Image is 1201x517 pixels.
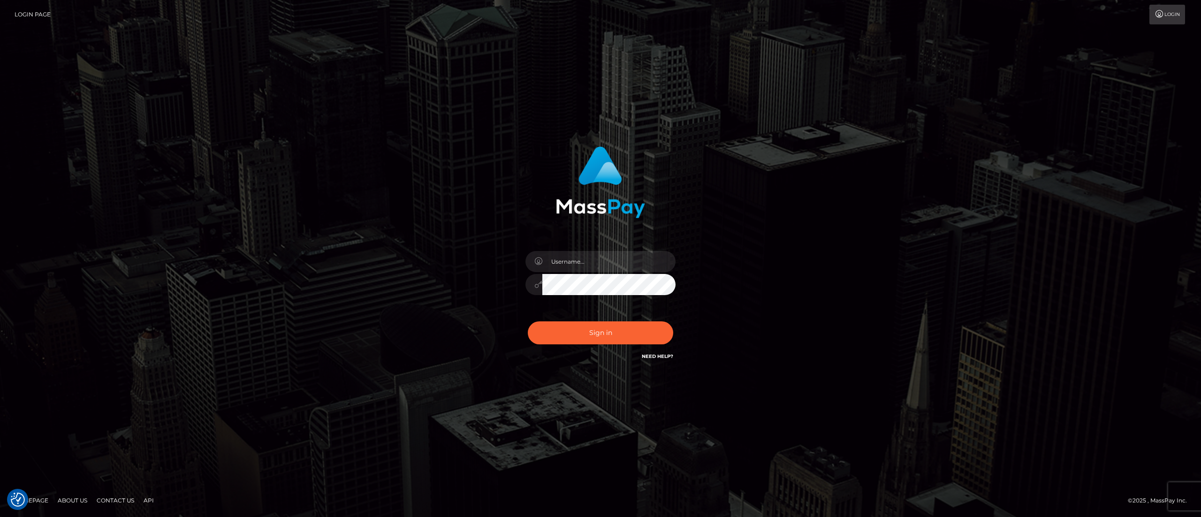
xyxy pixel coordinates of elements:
[1149,5,1185,24] a: Login
[54,493,91,508] a: About Us
[542,251,676,272] input: Username...
[556,146,645,218] img: MassPay Login
[528,321,673,344] button: Sign in
[642,353,673,359] a: Need Help?
[11,493,25,507] button: Consent Preferences
[1128,495,1194,506] div: © 2025 , MassPay Inc.
[15,5,51,24] a: Login Page
[10,493,52,508] a: Homepage
[11,493,25,507] img: Revisit consent button
[140,493,158,508] a: API
[93,493,138,508] a: Contact Us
